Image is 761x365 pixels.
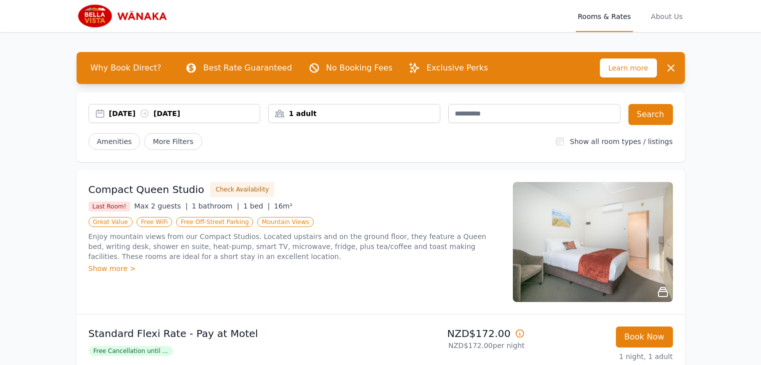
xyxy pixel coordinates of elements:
[628,104,673,125] button: Search
[89,263,501,273] div: Show more >
[326,62,393,74] p: No Booking Fees
[77,4,173,28] img: Bella Vista Wanaka
[192,202,239,210] span: 1 bathroom |
[385,340,525,350] p: NZD$172.00 per night
[109,108,260,118] div: [DATE] [DATE]
[203,62,292,74] p: Best Rate Guaranteed
[176,217,253,227] span: Free Off-Street Parking
[257,217,313,227] span: Mountain Views
[616,326,673,347] button: Book Now
[243,202,270,210] span: 1 bed |
[89,217,133,227] span: Great Value
[89,201,131,211] span: Last Room!
[144,133,202,150] span: More Filters
[89,133,141,150] button: Amenities
[426,62,488,74] p: Exclusive Perks
[385,326,525,340] p: NZD$172.00
[600,58,657,77] span: Learn more
[89,346,173,356] span: Free Cancellation until ...
[89,231,501,261] p: Enjoy mountain views from our Compact Studios. Located upstairs and on the ground floor, they fea...
[83,58,170,78] span: Why Book Direct?
[533,351,673,361] p: 1 night, 1 adult
[570,137,672,145] label: Show all room types / listings
[137,217,173,227] span: Free WiFi
[274,202,293,210] span: 16m²
[89,326,377,340] p: Standard Flexi Rate - Pay at Motel
[89,182,205,196] h3: Compact Queen Studio
[210,182,274,197] button: Check Availability
[134,202,188,210] span: Max 2 guests |
[269,108,440,118] div: 1 adult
